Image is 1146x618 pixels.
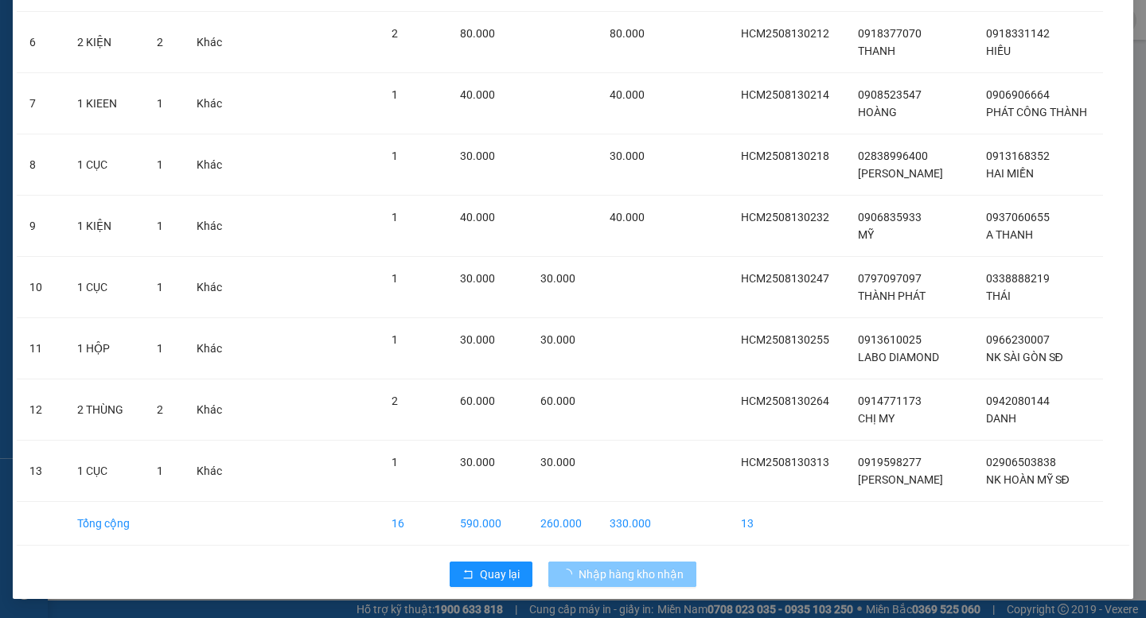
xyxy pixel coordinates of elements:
td: Khác [184,318,236,379]
span: 0338888219 [986,272,1050,285]
td: 13 [728,502,845,546]
span: HCM2508130264 [741,395,829,407]
span: 40.000 [610,88,645,101]
span: 0918377070 [858,27,922,40]
span: 0908523547 [858,88,922,101]
span: 30.000 [540,333,575,346]
span: 1 [157,220,163,232]
td: 7 [17,73,64,134]
span: [PERSON_NAME] [858,167,943,180]
span: 30.000 [460,272,495,285]
span: HIẾU [986,45,1011,57]
td: Khác [184,441,236,502]
td: 16 [379,502,446,546]
span: 0906906664 [986,88,1050,101]
td: Khác [184,134,236,196]
td: 2 THÙNG [64,379,145,441]
td: 8 [17,134,64,196]
span: 0913610025 [858,333,922,346]
span: MỸ [858,228,874,241]
b: GỬI : VP Sông Đốc [7,99,191,126]
span: 1 [392,211,398,223]
span: 1 [157,281,163,293]
span: HCM2508130212 [741,27,829,40]
td: Khác [184,196,236,257]
b: [PERSON_NAME] [92,10,225,30]
span: HCM2508130232 [741,211,829,223]
button: rollbackQuay lại [450,562,532,587]
td: 9 [17,196,64,257]
td: 10 [17,257,64,318]
td: 590.000 [447,502,528,546]
span: 30.000 [460,333,495,346]
td: 1 HỘP [64,318,145,379]
span: 1 [392,456,398,468]
span: PHÁT CÔNG THÀNH [986,106,1087,119]
span: 0914771173 [858,395,922,407]
span: 60.000 [540,395,575,407]
span: HCM2508130218 [741,150,829,162]
span: 1 [157,158,163,171]
span: 1 [392,272,398,285]
span: environment [92,38,104,51]
span: 0942080144 [986,395,1050,407]
span: 60.000 [460,395,495,407]
span: 80.000 [610,27,645,40]
span: 2 [392,395,398,407]
td: 1 CỤC [64,257,145,318]
td: 260.000 [528,502,596,546]
span: 1 [157,342,163,355]
button: Nhập hàng kho nhận [548,562,696,587]
span: 1 [157,464,163,477]
td: Khác [184,379,236,441]
td: Khác [184,73,236,134]
span: 40.000 [460,211,495,223]
span: 02838996400 [858,150,928,162]
td: 2 KIỆN [64,12,145,73]
span: 02906503838 [986,456,1056,468]
span: NK HOÀN MỸ SĐ [986,473,1070,486]
td: 1 CỤC [64,441,145,502]
span: 2 [157,403,163,416]
td: 11 [17,318,64,379]
td: 13 [17,441,64,502]
span: 40.000 [460,88,495,101]
span: 0797097097 [858,272,922,285]
td: Khác [184,12,236,73]
td: 330.000 [597,502,665,546]
span: THÁI [986,290,1011,302]
span: HCM2508130255 [741,333,829,346]
span: 2 [157,36,163,49]
span: LABO DIAMOND [858,351,939,363]
td: 1 CỤC [64,134,145,196]
span: HCM2508130313 [741,456,829,468]
span: 0906835933 [858,211,922,223]
span: A THANH [986,228,1033,241]
td: 6 [17,12,64,73]
span: 0913168352 [986,150,1050,162]
span: 30.000 [460,150,495,162]
span: 0937060655 [986,211,1050,223]
span: 40.000 [610,211,645,223]
td: Tổng cộng [64,502,145,546]
span: 2 [392,27,398,40]
td: 1 KIEEN [64,73,145,134]
span: THANH [858,45,895,57]
td: 12 [17,379,64,441]
td: Khác [184,257,236,318]
span: CHỊ MY [858,412,895,425]
span: Quay lại [480,566,520,583]
span: 30.000 [540,456,575,468]
span: 1 [157,97,163,110]
span: phone [92,58,104,71]
span: loading [561,569,579,580]
span: 0918331142 [986,27,1050,40]
span: [PERSON_NAME] [858,473,943,486]
span: HCM2508130214 [741,88,829,101]
span: 1 [392,333,398,346]
span: 80.000 [460,27,495,40]
span: 30.000 [460,456,495,468]
span: rollback [462,569,474,581]
span: THÀNH PHÁT [858,290,926,302]
span: NK SÀI GÒN SĐ [986,351,1063,363]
